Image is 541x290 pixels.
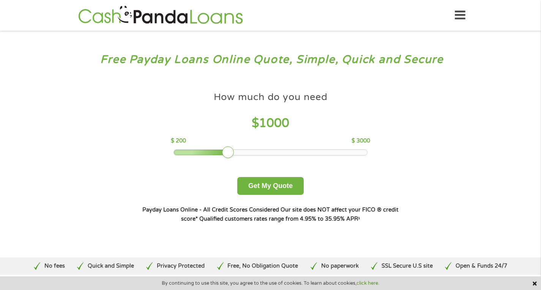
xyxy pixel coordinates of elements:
[382,262,433,270] p: SSL Secure U.S site
[227,262,298,270] p: Free, No Obligation Quote
[181,207,399,222] strong: Our site does NOT affect your FICO ® credit score*
[214,91,328,103] h4: How much do you need
[171,137,186,145] p: $ 200
[88,262,134,270] p: Quick and Simple
[171,116,370,131] h4: $
[456,262,507,270] p: Open & Funds 24/7
[22,53,519,67] h3: Free Payday Loans Online Quote, Simple, Quick and Secure
[352,137,370,145] p: $ 3000
[199,216,360,222] strong: Qualified customers rates range from 4.95% to 35.95% APR¹
[76,5,245,26] img: GetLoanNow Logo
[157,262,205,270] p: Privacy Protected
[356,280,379,286] a: click here.
[162,281,379,286] span: By continuing to use this site, you agree to the use of cookies. To learn about cookies,
[44,262,65,270] p: No fees
[142,207,279,213] strong: Payday Loans Online - All Credit Scores Considered
[237,177,304,195] button: Get My Quote
[259,116,289,130] span: 1000
[321,262,359,270] p: No paperwork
